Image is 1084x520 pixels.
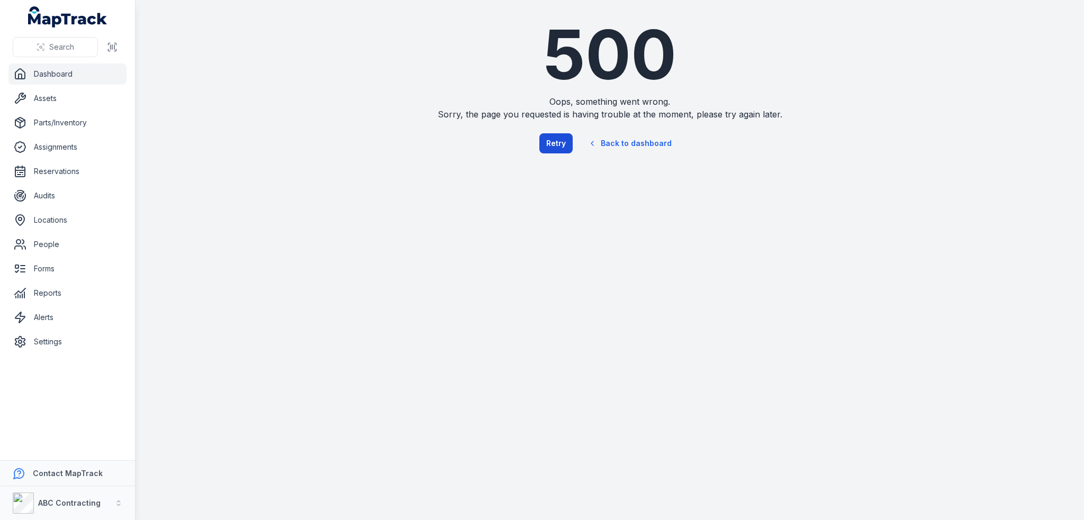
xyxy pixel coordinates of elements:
[8,209,127,231] a: Locations
[8,282,127,304] a: Reports
[8,112,127,133] a: Parts/Inventory
[579,131,681,156] a: Back to dashboard
[28,6,107,28] a: MapTrack
[539,133,573,153] button: Retry
[8,88,127,109] a: Assets
[8,136,127,158] a: Assignments
[49,42,74,52] span: Search
[33,469,103,478] strong: Contact MapTrack
[8,161,127,182] a: Reservations
[415,108,805,121] span: Sorry, the page you requested is having trouble at the moment, please try again later.
[8,331,127,352] a: Settings
[415,21,805,89] h1: 500
[38,498,101,507] strong: ABC Contracting
[8,258,127,279] a: Forms
[13,37,98,57] button: Search
[415,95,805,108] span: Oops, something went wrong.
[8,234,127,255] a: People
[8,185,127,206] a: Audits
[8,307,127,328] a: Alerts
[8,63,127,85] a: Dashboard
